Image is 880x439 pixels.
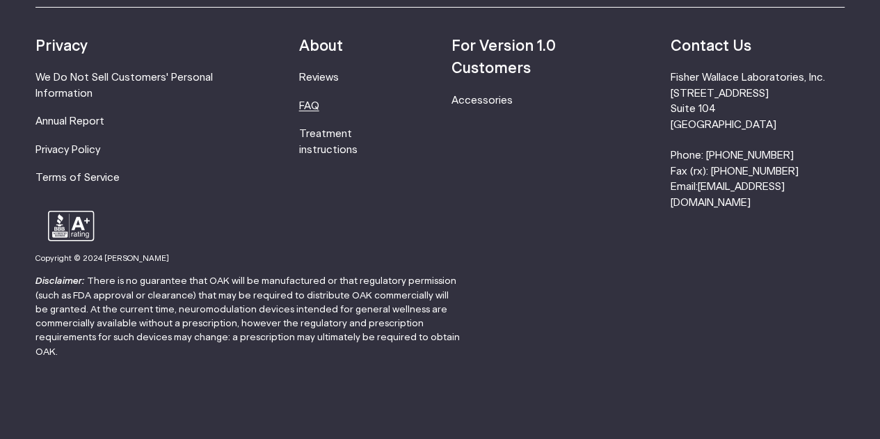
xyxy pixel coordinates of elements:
strong: Privacy [35,39,88,54]
p: There is no guarantee that OAK will be manufactured or that regulatory permission (such as FDA ap... [35,274,461,359]
a: FAQ [299,101,319,111]
a: Privacy Policy [35,145,100,155]
small: Copyright © 2024 [PERSON_NAME] [35,255,169,262]
a: We Do Not Sell Customers' Personal Information [35,72,213,98]
a: Accessories [451,95,513,106]
li: Fisher Wallace Laboratories, Inc. [STREET_ADDRESS] Suite 104 [GEOGRAPHIC_DATA] Phone: [PHONE_NUMB... [670,70,845,211]
strong: For Version 1.0 Customers [451,39,556,76]
a: [EMAIL_ADDRESS][DOMAIN_NAME] [670,182,784,207]
strong: Contact Us [670,39,751,54]
a: Terms of Service [35,173,120,183]
strong: About [299,39,343,54]
a: Treatment instructions [299,129,358,154]
strong: Disclaimer: [35,276,85,286]
a: Annual Report [35,116,104,127]
a: Reviews [299,72,339,83]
